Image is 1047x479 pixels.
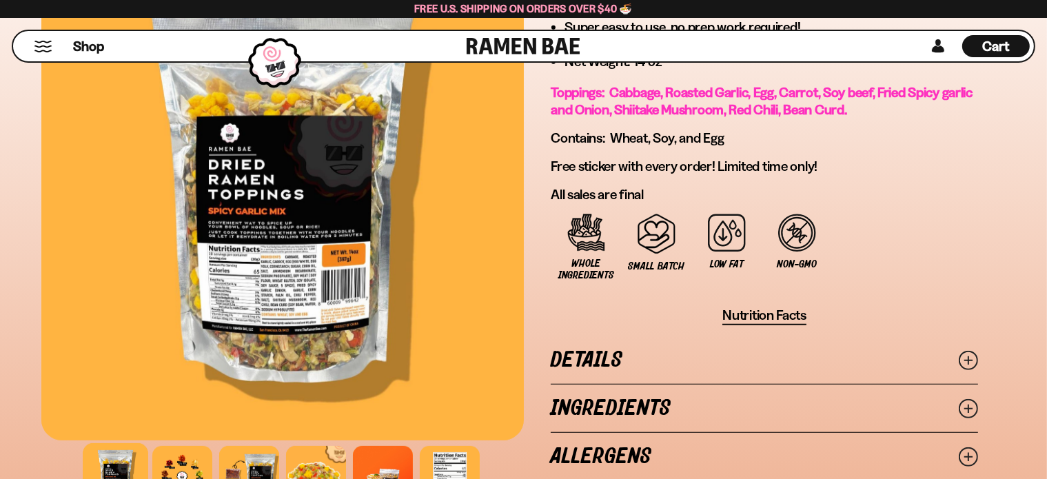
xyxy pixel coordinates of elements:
[73,37,104,56] span: Shop
[73,35,104,57] a: Shop
[551,84,973,118] span: Toppings: Cabbage, Roasted Garlic, Egg, Carrot, Soy beef, Fried Spicy garlic and Onion, Shiitake ...
[629,261,684,272] span: Small Batch
[722,307,806,324] span: Nutrition Facts
[551,158,817,174] span: Free sticker with every order! Limited time only!
[551,186,978,203] p: All sales are final
[962,31,1030,61] div: Cart
[551,336,978,384] a: Details
[983,38,1010,54] span: Cart
[710,258,743,270] span: Low Fat
[414,2,633,15] span: Free U.S. Shipping on Orders over $40 🍜
[722,307,806,325] button: Nutrition Facts
[551,130,724,146] span: Contains: Wheat, Soy, and Egg
[551,385,978,432] a: Ingredients
[34,41,52,52] button: Mobile Menu Trigger
[558,258,614,281] span: Whole Ingredients
[777,258,817,270] span: Non-GMO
